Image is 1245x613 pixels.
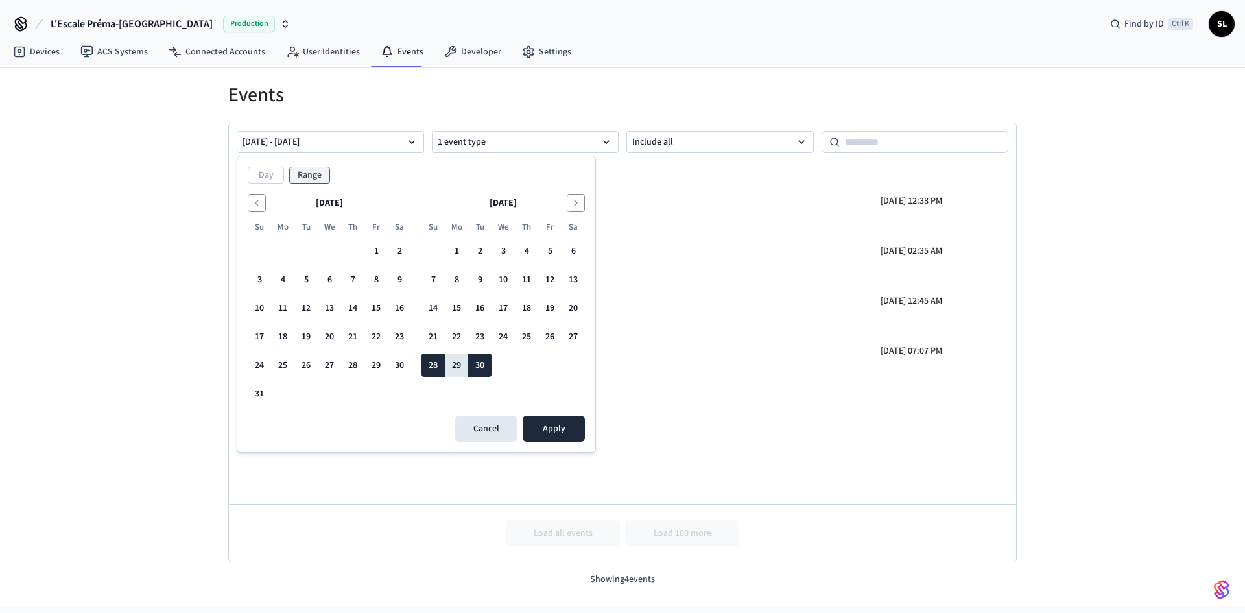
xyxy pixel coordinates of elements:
button: Go to the Previous Month [248,194,266,212]
button: Friday, September 26th, 2025 [538,325,562,348]
img: SeamLogoGradient.69752ec5.svg [1214,579,1229,600]
th: Sunday [421,221,445,234]
th: Wednesday [492,221,515,234]
button: Saturday, September 27th, 2025 [562,325,585,348]
button: Thursday, September 25th, 2025 [515,325,538,348]
button: Saturday, August 16th, 2025 [388,296,411,320]
p: Showing 4 events [228,573,1017,586]
button: Tuesday, August 26th, 2025 [294,354,318,377]
button: Sunday, September 14th, 2025 [421,296,445,320]
button: Sunday, August 24th, 2025 [248,354,271,377]
table: September 2025 [421,221,585,377]
th: Saturday [388,221,411,234]
button: Wednesday, September 24th, 2025 [492,325,515,348]
button: Friday, August 22nd, 2025 [364,325,388,348]
button: Day [248,167,284,184]
button: Saturday, September 6th, 2025 [562,239,585,263]
span: Production [223,16,275,32]
button: Thursday, August 21st, 2025 [341,325,364,348]
th: Friday [538,221,562,234]
a: User Identities [276,40,370,64]
button: Today, Tuesday, September 30th, 2025, selected [468,354,492,377]
button: Monday, August 4th, 2025 [271,268,294,291]
h1: Events [228,84,1017,107]
button: Friday, September 5th, 2025 [538,239,562,263]
span: [DATE] [490,197,517,210]
button: Monday, August 18th, 2025 [271,325,294,348]
button: Friday, August 15th, 2025 [364,296,388,320]
button: Apply [523,416,585,442]
button: Thursday, September 18th, 2025 [515,296,538,320]
button: Tuesday, September 16th, 2025 [468,296,492,320]
button: Tuesday, September 2nd, 2025 [468,239,492,263]
button: Go to the Next Month [567,194,585,212]
button: Tuesday, August 19th, 2025 [294,325,318,348]
button: Tuesday, August 5th, 2025 [294,268,318,291]
button: Sunday, August 3rd, 2025 [248,268,271,291]
th: Tuesday [468,221,492,234]
a: Events [370,40,434,64]
button: Sunday, September 28th, 2025, selected [421,354,445,377]
button: Tuesday, September 23rd, 2025 [468,325,492,348]
button: Tuesday, August 12th, 2025 [294,296,318,320]
button: Reset event type filter [424,154,525,175]
table: August 2025 [248,221,411,405]
p: [DATE] 12:38 PM [881,195,942,208]
button: Cancel [455,416,517,442]
button: Monday, September 8th, 2025 [445,268,468,291]
button: Sunday, August 17th, 2025 [248,325,271,348]
th: Thursday [515,221,538,234]
th: Sunday [248,221,271,234]
button: Friday, September 19th, 2025 [538,296,562,320]
button: Thursday, August 28th, 2025 [341,354,364,377]
span: SL [1210,12,1233,36]
button: Thursday, September 11th, 2025 [515,268,538,291]
a: Settings [512,40,582,64]
div: Find by IDCtrl K [1100,12,1203,36]
span: Find by ID [1124,18,1164,30]
button: [DATE] - [DATE] [237,131,424,153]
button: Friday, August 8th, 2025 [364,268,388,291]
button: Monday, August 11th, 2025 [271,296,294,320]
button: Monday, August 25th, 2025 [271,354,294,377]
th: Monday [445,221,468,234]
th: Monday [271,221,294,234]
button: Monday, September 29th, 2025, selected [445,354,468,377]
th: Friday [364,221,388,234]
button: Saturday, September 20th, 2025 [562,296,585,320]
button: Sunday, September 7th, 2025 [421,268,445,291]
button: Thursday, September 4th, 2025 [515,239,538,263]
button: Friday, August 29th, 2025 [364,354,388,377]
button: Friday, August 1st, 2025 [364,239,388,263]
th: Saturday [562,221,585,234]
button: Wednesday, September 3rd, 2025 [492,239,515,263]
p: [DATE] 02:35 AM [881,245,942,258]
a: Devices [3,40,70,64]
th: Wednesday [318,221,341,234]
button: 1 event type [432,131,619,153]
button: Wednesday, August 20th, 2025 [318,325,341,348]
span: L'Escale Préma-[GEOGRAPHIC_DATA] [51,16,213,32]
button: Sunday, August 31st, 2025 [248,382,271,405]
p: [DATE] 07:07 PM [881,344,942,357]
button: Saturday, August 2nd, 2025 [388,239,411,263]
button: Wednesday, September 10th, 2025 [492,268,515,291]
button: Thursday, August 14th, 2025 [341,296,364,320]
button: Range [289,167,330,184]
button: Thursday, August 7th, 2025 [341,268,364,291]
button: Sunday, August 10th, 2025 [248,296,271,320]
th: Tuesday [294,221,318,234]
button: Sunday, September 21st, 2025 [421,325,445,348]
button: Monday, September 15th, 2025 [445,296,468,320]
span: Ctrl K [1168,18,1193,30]
button: Wednesday, August 27th, 2025 [318,354,341,377]
th: Thursday [341,221,364,234]
button: Monday, September 1st, 2025 [445,239,468,263]
button: Wednesday, September 17th, 2025 [492,296,515,320]
p: [DATE] 12:45 AM [881,294,942,307]
button: Saturday, September 13th, 2025 [562,268,585,291]
button: Include all [626,131,814,153]
a: Connected Accounts [158,40,276,64]
button: Monday, September 22nd, 2025 [445,325,468,348]
a: ACS Systems [70,40,158,64]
